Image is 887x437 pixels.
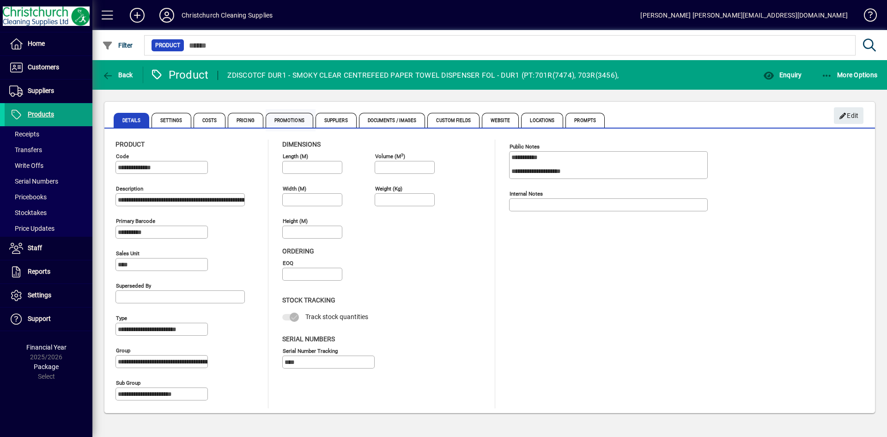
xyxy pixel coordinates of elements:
[115,141,145,148] span: Product
[761,67,804,83] button: Enquiry
[5,221,92,236] a: Price Updates
[28,87,54,94] span: Suppliers
[821,71,878,79] span: More Options
[9,178,58,185] span: Serial Numbers
[427,113,479,128] span: Custom Fields
[266,113,313,128] span: Promotions
[5,142,92,158] a: Transfers
[283,260,293,266] mat-label: EOQ
[401,152,403,157] sup: 3
[152,7,182,24] button: Profile
[102,42,133,49] span: Filter
[5,189,92,205] a: Pricebooks
[100,37,135,54] button: Filter
[640,8,848,23] div: [PERSON_NAME] [PERSON_NAME][EMAIL_ADDRESS][DOMAIN_NAME]
[150,68,209,82] div: Product
[227,68,619,83] div: ZDISCOTCF DUR1 - SMOKY CLEAR CENTREFEED PAPER TOWEL DISPENSER FOL - DUR1 (PT:701R(7474), 703R(3456),
[763,71,802,79] span: Enquiry
[375,185,402,192] mat-label: Weight (Kg)
[283,347,338,354] mat-label: Serial Number tracking
[92,67,143,83] app-page-header-button: Back
[5,237,92,260] a: Staff
[34,363,59,370] span: Package
[819,67,880,83] button: More Options
[116,218,155,224] mat-label: Primary barcode
[5,80,92,103] a: Suppliers
[116,185,143,192] mat-label: Description
[116,315,127,321] mat-label: Type
[9,225,55,232] span: Price Updates
[9,162,43,169] span: Write Offs
[9,130,39,138] span: Receipts
[28,63,59,71] span: Customers
[5,173,92,189] a: Serial Numbers
[5,126,92,142] a: Receipts
[834,107,863,124] button: Edit
[5,284,92,307] a: Settings
[282,141,321,148] span: Dimensions
[510,191,543,197] mat-label: Internal Notes
[283,185,306,192] mat-label: Width (m)
[565,113,605,128] span: Prompts
[305,313,368,320] span: Track stock quantities
[116,347,130,354] mat-label: Group
[510,143,540,150] mat-label: Public Notes
[228,113,263,128] span: Pricing
[5,32,92,55] a: Home
[283,218,308,224] mat-label: Height (m)
[28,268,50,275] span: Reports
[122,7,152,24] button: Add
[5,205,92,221] a: Stocktakes
[116,283,151,289] mat-label: Superseded by
[116,380,140,386] mat-label: Sub group
[9,193,47,201] span: Pricebooks
[28,111,54,118] span: Products
[182,8,273,23] div: Christchurch Cleaning Supplies
[116,153,129,160] mat-label: Code
[375,153,405,160] mat-label: Volume (m )
[28,40,45,47] span: Home
[5,260,92,283] a: Reports
[9,209,47,216] span: Stocktakes
[114,113,149,128] span: Details
[839,108,859,123] span: Edit
[359,113,425,128] span: Documents / Images
[194,113,226,128] span: Costs
[5,158,92,173] a: Write Offs
[5,56,92,79] a: Customers
[28,244,42,252] span: Staff
[482,113,519,128] span: Website
[155,41,180,50] span: Product
[100,67,135,83] button: Back
[116,250,140,257] mat-label: Sales unit
[26,344,67,351] span: Financial Year
[282,247,314,255] span: Ordering
[857,2,875,32] a: Knowledge Base
[5,308,92,331] a: Support
[283,153,308,160] mat-label: Length (m)
[282,335,335,343] span: Serial Numbers
[152,113,191,128] span: Settings
[282,296,335,304] span: Stock Tracking
[28,315,51,322] span: Support
[316,113,357,128] span: Suppliers
[102,71,133,79] span: Back
[9,146,42,154] span: Transfers
[28,291,51,299] span: Settings
[521,113,563,128] span: Locations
